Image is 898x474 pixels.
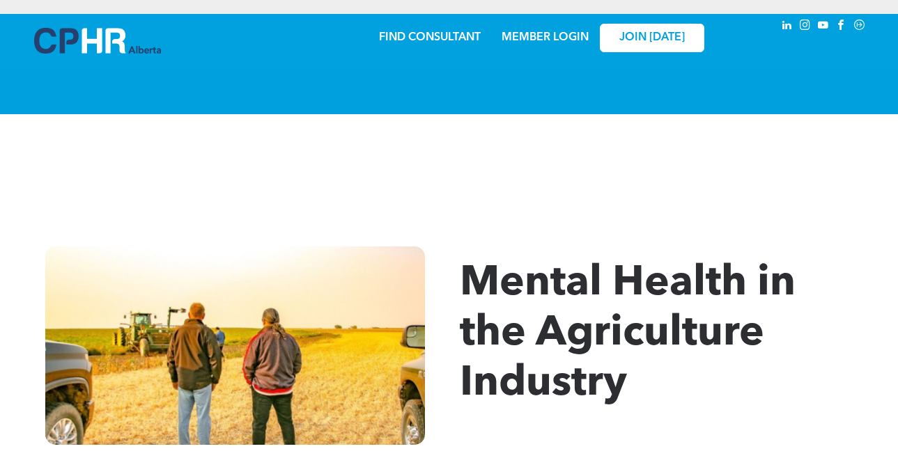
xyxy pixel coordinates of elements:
[834,17,849,36] a: facebook
[780,17,795,36] a: linkedin
[34,28,161,54] img: A blue and white logo for cp alberta
[619,31,685,45] span: JOIN [DATE]
[816,17,831,36] a: youtube
[502,32,589,43] a: MEMBER LOGIN
[460,263,796,405] span: Mental Health in the Agriculture Industry
[600,24,704,52] a: JOIN [DATE]
[379,32,481,43] a: FIND CONSULTANT
[798,17,813,36] a: instagram
[852,17,867,36] a: Social network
